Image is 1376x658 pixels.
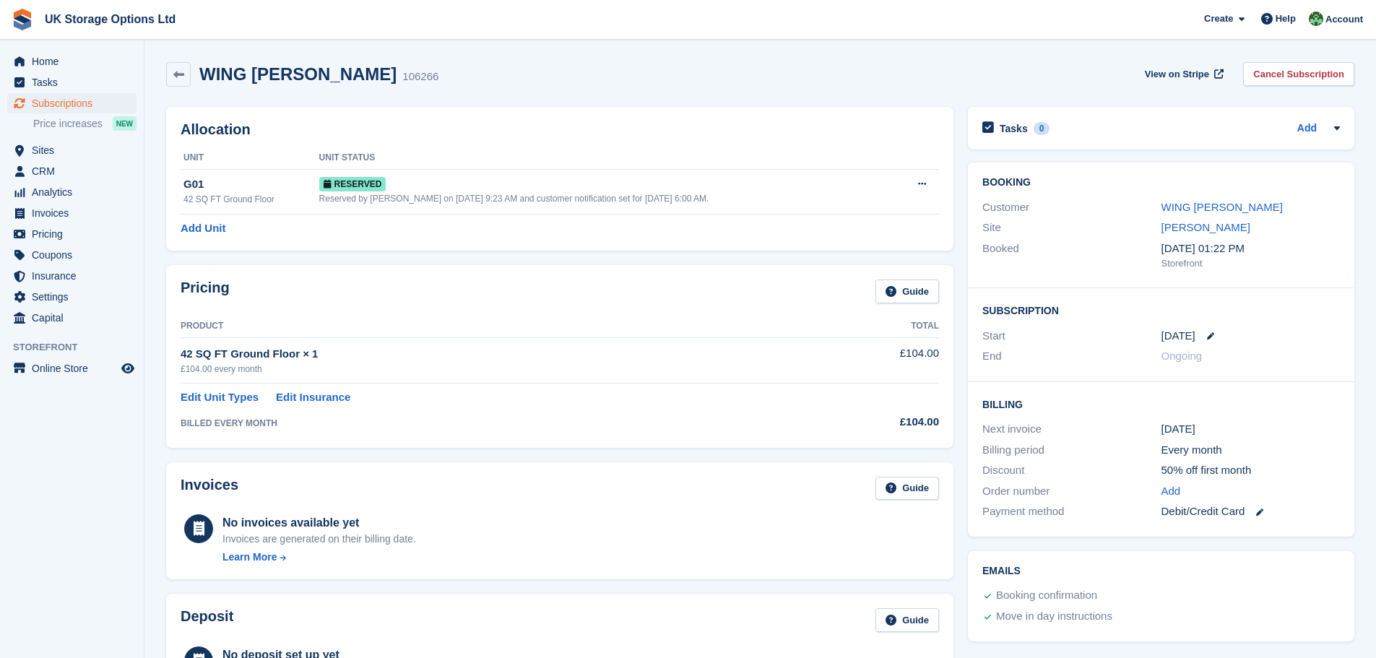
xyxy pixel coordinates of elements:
[7,161,137,181] a: menu
[32,51,118,72] span: Home
[183,193,319,206] div: 42 SQ FT Ground Floor
[222,550,416,565] a: Learn More
[1139,62,1226,86] a: View on Stripe
[875,280,939,303] a: Guide
[1161,221,1250,233] a: [PERSON_NAME]
[982,442,1161,459] div: Billing period
[1276,12,1296,26] span: Help
[199,64,397,84] h2: WING [PERSON_NAME]
[181,121,939,138] h2: Allocation
[982,241,1161,271] div: Booked
[982,348,1161,365] div: End
[33,117,103,131] span: Price increases
[1161,241,1340,257] div: [DATE] 01:22 PM
[113,116,137,131] div: NEW
[7,93,137,113] a: menu
[222,514,416,532] div: No invoices available yet
[982,303,1340,317] h2: Subscription
[319,177,386,191] span: Reserved
[7,140,137,160] a: menu
[222,550,277,565] div: Learn More
[1161,483,1181,500] a: Add
[181,280,230,303] h2: Pricing
[32,140,118,160] span: Sites
[982,177,1340,189] h2: Booking
[875,608,939,632] a: Guide
[181,147,319,170] th: Unit
[32,161,118,181] span: CRM
[797,315,939,338] th: Total
[32,266,118,286] span: Insurance
[32,358,118,378] span: Online Store
[982,397,1340,411] h2: Billing
[982,566,1340,577] h2: Emails
[7,287,137,307] a: menu
[1161,421,1340,438] div: [DATE]
[319,147,895,170] th: Unit Status
[119,360,137,377] a: Preview store
[982,220,1161,236] div: Site
[797,337,939,383] td: £104.00
[982,503,1161,520] div: Payment method
[982,462,1161,479] div: Discount
[181,363,797,376] div: £104.00 every month
[7,245,137,265] a: menu
[402,69,438,85] div: 106266
[7,224,137,244] a: menu
[1034,122,1050,135] div: 0
[797,414,939,430] div: £104.00
[1000,122,1028,135] h2: Tasks
[7,308,137,328] a: menu
[1161,201,1283,213] a: WING [PERSON_NAME]
[1161,256,1340,271] div: Storefront
[181,417,797,430] div: BILLED EVERY MONTH
[1161,350,1203,362] span: Ongoing
[319,192,895,205] div: Reserved by [PERSON_NAME] on [DATE] 9:23 AM and customer notification set for [DATE] 6:00 AM.
[32,308,118,328] span: Capital
[181,477,238,501] h2: Invoices
[982,421,1161,438] div: Next invoice
[32,93,118,113] span: Subscriptions
[1325,12,1363,27] span: Account
[7,203,137,223] a: menu
[1243,62,1354,86] a: Cancel Subscription
[7,51,137,72] a: menu
[996,608,1112,625] div: Move in day instructions
[32,224,118,244] span: Pricing
[33,116,137,131] a: Price increases NEW
[982,483,1161,500] div: Order number
[1204,12,1233,26] span: Create
[7,266,137,286] a: menu
[1161,503,1340,520] div: Debit/Credit Card
[7,72,137,92] a: menu
[181,608,233,632] h2: Deposit
[32,245,118,265] span: Coupons
[183,176,319,193] div: G01
[1161,442,1340,459] div: Every month
[181,220,225,237] a: Add Unit
[7,182,137,202] a: menu
[7,358,137,378] a: menu
[13,340,144,355] span: Storefront
[1309,12,1323,26] img: Andrew Smith
[875,477,939,501] a: Guide
[12,9,33,30] img: stora-icon-8386f47178a22dfd0bd8f6a31ec36ba5ce8667c1dd55bd0f319d3a0aa187defe.svg
[181,346,797,363] div: 42 SQ FT Ground Floor × 1
[996,587,1097,605] div: Booking confirmation
[222,532,416,547] div: Invoices are generated on their billing date.
[1161,328,1195,345] time: 2025-09-05 00:00:00 UTC
[39,7,181,31] a: UK Storage Options Ltd
[32,72,118,92] span: Tasks
[32,287,118,307] span: Settings
[982,199,1161,216] div: Customer
[32,182,118,202] span: Analytics
[1297,121,1317,137] a: Add
[982,328,1161,345] div: Start
[181,315,797,338] th: Product
[1145,67,1209,82] span: View on Stripe
[276,389,350,406] a: Edit Insurance
[1161,462,1340,479] div: 50% off first month
[181,389,259,406] a: Edit Unit Types
[32,203,118,223] span: Invoices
